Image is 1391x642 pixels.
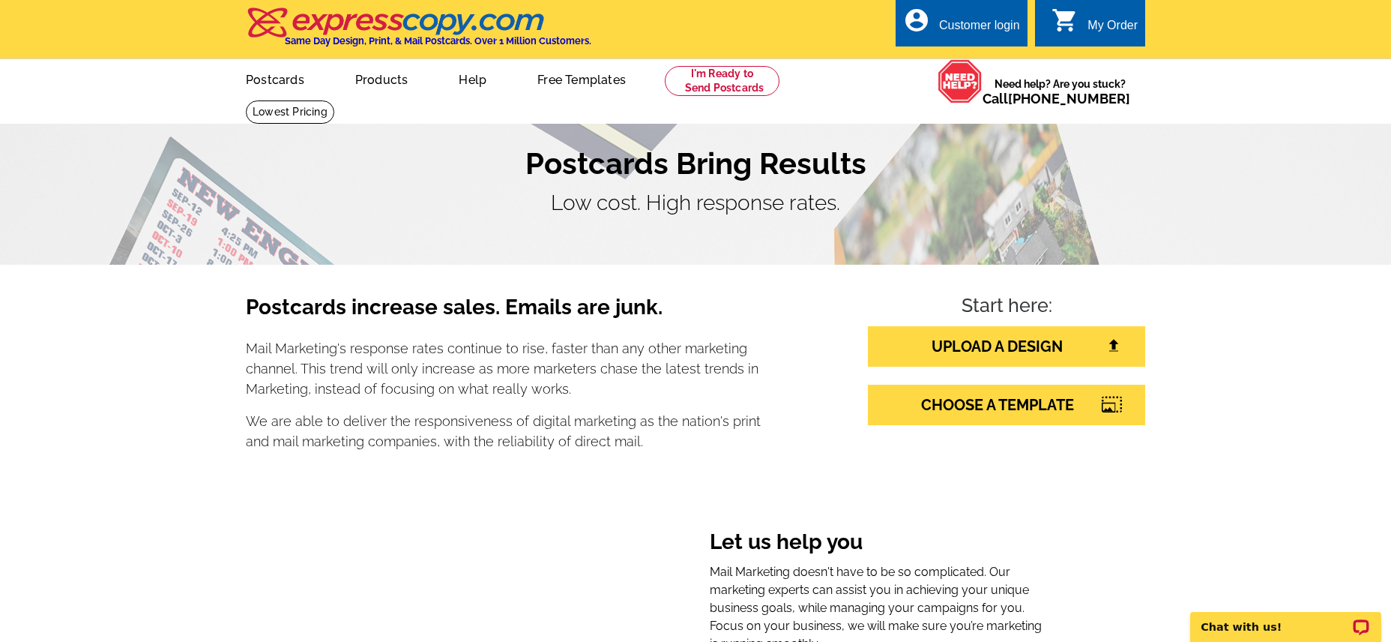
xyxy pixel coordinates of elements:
[246,187,1145,219] p: Low cost. High response rates.
[246,145,1145,181] h1: Postcards Bring Results
[903,16,1020,35] a: account_circle Customer login
[903,7,930,34] i: account_circle
[435,61,510,96] a: Help
[983,91,1130,106] span: Call
[868,385,1145,425] a: CHOOSE A TEMPLATE
[868,295,1145,320] h4: Start here:
[983,76,1138,106] span: Need help? Are you stuck?
[246,295,761,332] h3: Postcards increase sales. Emails are junk.
[246,411,761,451] p: We are able to deliver the responsiveness of digital marketing as the nation's print and mail mar...
[939,19,1020,40] div: Customer login
[710,529,1045,558] h3: Let us help you
[331,61,432,96] a: Products
[1180,595,1391,642] iframe: LiveChat chat widget
[868,326,1145,367] a: UPLOAD A DESIGN
[1051,7,1078,34] i: shopping_cart
[1087,19,1138,40] div: My Order
[246,338,761,399] p: Mail Marketing's response rates continue to rise, faster than any other marketing channel. This t...
[285,35,591,46] h4: Same Day Design, Print, & Mail Postcards. Over 1 Million Customers.
[222,61,328,96] a: Postcards
[513,61,650,96] a: Free Templates
[1051,16,1138,35] a: shopping_cart My Order
[1008,91,1130,106] a: [PHONE_NUMBER]
[246,18,591,46] a: Same Day Design, Print, & Mail Postcards. Over 1 Million Customers.
[938,59,983,103] img: help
